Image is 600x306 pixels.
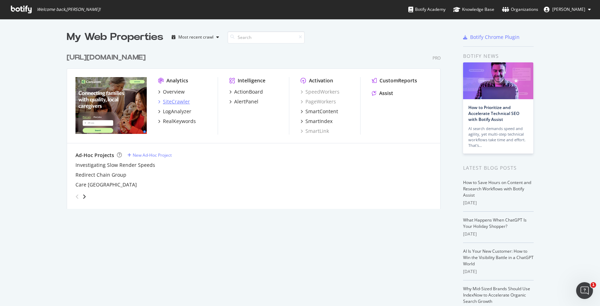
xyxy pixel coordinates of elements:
a: Overview [158,88,185,95]
div: [DATE] [463,268,534,275]
div: Latest Blog Posts [463,164,534,172]
a: AlertPanel [229,98,258,105]
a: LogAnalyzer [158,108,191,115]
a: Assist [372,90,393,97]
a: ActionBoard [229,88,263,95]
a: CustomReports [372,77,417,84]
div: Pro [433,55,441,61]
a: SpeedWorkers [301,88,339,95]
div: Knowledge Base [453,6,494,13]
div: AI search demands speed and agility, yet multi-step technical workflows take time and effort. Tha... [468,126,528,148]
a: [URL][DOMAIN_NAME] [67,53,149,63]
a: How to Save Hours on Content and Research Workflows with Botify Assist [463,179,531,198]
a: Investigating Slow Render Speeds [75,162,155,169]
div: grid [67,44,446,209]
div: angle-right [82,193,87,200]
a: Botify Chrome Plugin [463,34,520,41]
a: Care [GEOGRAPHIC_DATA] [75,181,137,188]
div: SmartContent [305,108,338,115]
div: Activation [309,77,333,84]
div: Analytics [166,77,188,84]
div: Ad-Hoc Projects [75,152,114,159]
div: [URL][DOMAIN_NAME] [67,53,146,63]
a: How to Prioritize and Accelerate Technical SEO with Botify Assist [468,104,519,122]
div: SiteCrawler [163,98,190,105]
div: Organizations [502,6,538,13]
div: [DATE] [463,231,534,237]
div: My Web Properties [67,30,163,44]
iframe: Intercom live chat [576,282,593,299]
div: CustomReports [380,77,417,84]
div: AlertPanel [234,98,258,105]
a: SmartLink [301,128,329,135]
div: Botify Chrome Plugin [470,34,520,41]
input: Search [228,31,305,43]
div: Most recent crawl [178,35,213,39]
button: Most recent crawl [169,32,222,43]
div: [DATE] [463,200,534,206]
a: Redirect Chain Group [75,171,126,178]
a: New Ad-Hoc Project [127,152,172,158]
a: SiteCrawler [158,98,190,105]
div: angle-left [73,191,82,202]
div: Assist [379,90,393,97]
div: SmartIndex [305,118,332,125]
a: SmartContent [301,108,338,115]
a: What Happens When ChatGPT Is Your Holiday Shopper? [463,217,527,229]
div: Botify Academy [408,6,446,13]
span: Welcome back, [PERSON_NAME] ! [37,7,100,12]
div: Intelligence [238,77,265,84]
a: RealKeywords [158,118,196,125]
img: How to Prioritize and Accelerate Technical SEO with Botify Assist [463,62,533,99]
a: SmartIndex [301,118,332,125]
img: https://www.care.com/ [75,77,147,134]
a: AI Is Your New Customer: How to Win the Visibility Battle in a ChatGPT World [463,248,534,267]
div: LogAnalyzer [163,108,191,115]
button: [PERSON_NAME] [538,4,596,15]
a: Why Mid-Sized Brands Should Use IndexNow to Accelerate Organic Search Growth [463,286,530,304]
div: ActionBoard [234,88,263,95]
span: MIke Davis [552,6,585,12]
div: RealKeywords [163,118,196,125]
div: Overview [163,88,185,95]
span: 1 [591,282,596,288]
a: PageWorkers [301,98,336,105]
div: New Ad-Hoc Project [133,152,172,158]
div: Botify news [463,52,534,60]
